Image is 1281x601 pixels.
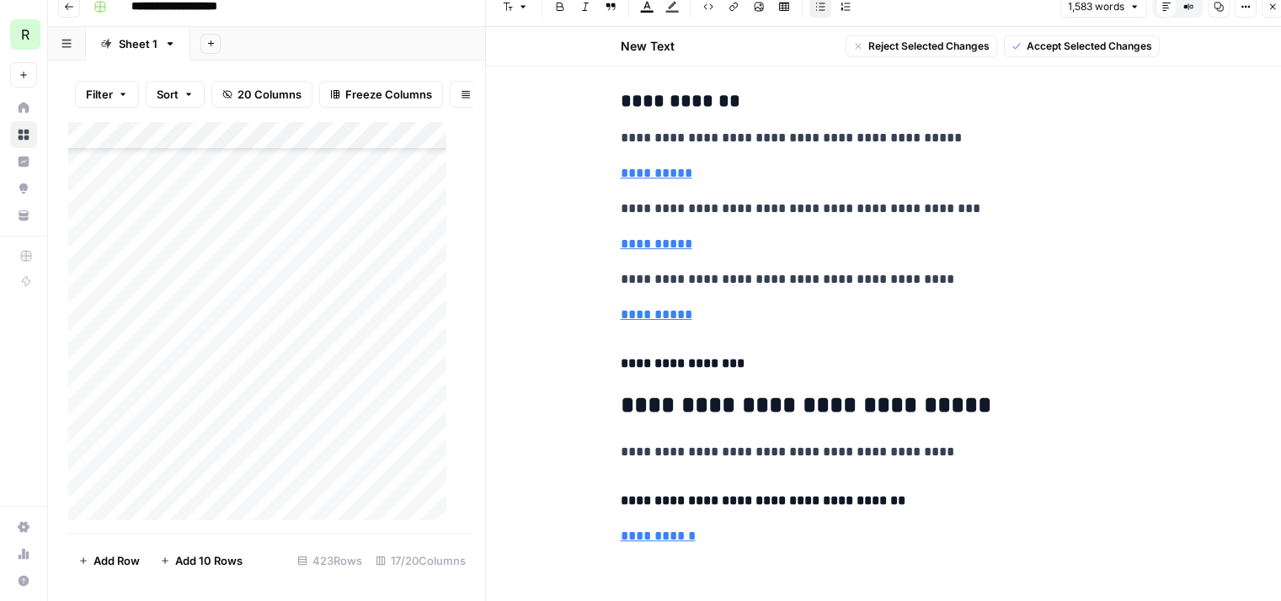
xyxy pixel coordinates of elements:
[75,81,139,108] button: Filter
[68,547,150,574] button: Add Row
[93,552,140,569] span: Add Row
[10,513,37,540] a: Settings
[369,547,472,574] div: 17/20 Columns
[621,38,675,55] h2: New Text
[150,547,253,574] button: Add 10 Rows
[846,35,997,57] button: Reject Selected Changes
[1004,35,1160,57] button: Accept Selected Changes
[10,202,37,229] a: Your Data
[10,148,37,175] a: Insights
[146,81,205,108] button: Sort
[119,35,157,52] div: Sheet 1
[10,175,37,202] a: Opportunities
[291,547,369,574] div: 423 Rows
[21,24,29,45] span: R
[86,86,113,103] span: Filter
[319,81,443,108] button: Freeze Columns
[345,86,432,103] span: Freeze Columns
[868,39,990,54] span: Reject Selected Changes
[10,13,37,56] button: Workspace: Re-Leased
[175,552,243,569] span: Add 10 Rows
[10,121,37,148] a: Browse
[10,567,37,594] button: Help + Support
[238,86,302,103] span: 20 Columns
[211,81,312,108] button: 20 Columns
[86,27,190,61] a: Sheet 1
[10,94,37,121] a: Home
[1027,39,1152,54] span: Accept Selected Changes
[10,540,37,567] a: Usage
[157,86,179,103] span: Sort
